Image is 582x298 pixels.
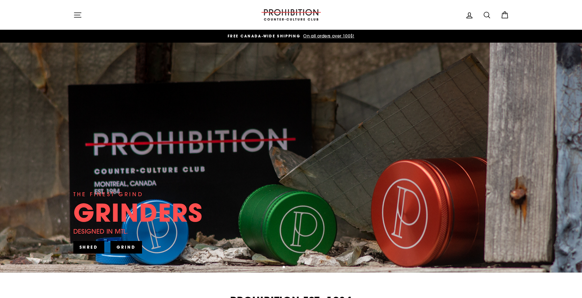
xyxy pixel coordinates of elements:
[73,241,105,253] a: SHRED
[73,226,128,236] div: DESIGNED IN MTL.
[283,266,286,269] button: 1
[298,266,301,269] button: 4
[75,33,507,40] a: FREE CANADA-WIDE SHIPPING On all orders over 100$!
[110,241,142,253] a: GRIND
[73,200,203,225] div: GRINDERS
[73,190,144,199] div: THE FINEST GRIND
[288,266,291,269] button: 2
[228,33,300,39] span: FREE CANADA-WIDE SHIPPING
[293,266,296,269] button: 3
[260,9,322,21] img: PROHIBITION COUNTER-CULTURE CLUB
[302,33,354,39] span: On all orders over 100$!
